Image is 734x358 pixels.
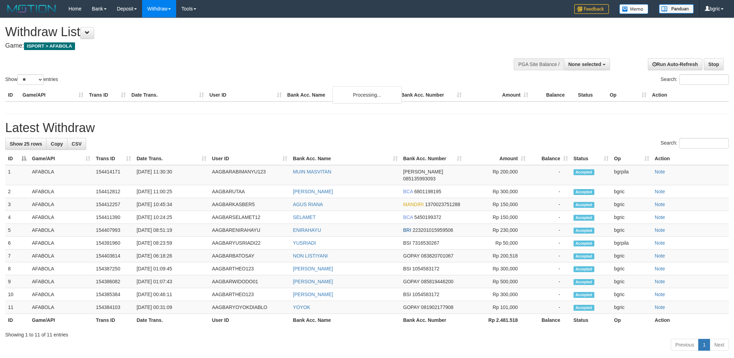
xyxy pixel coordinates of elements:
a: Note [655,253,665,259]
a: Show 25 rows [5,138,47,150]
select: Showentries [17,74,43,85]
td: 154391960 [93,237,134,250]
th: Op [611,314,652,327]
td: AAGBARKASBER5 [209,198,290,211]
td: [DATE] 08:51:19 [134,224,209,237]
span: None selected [568,62,601,67]
td: 154407993 [93,224,134,237]
td: Rp 50,000 [464,237,528,250]
input: Search: [679,74,729,85]
h1: Latest Withdraw [5,121,729,135]
span: Copy 081902177908 to clipboard [421,304,453,310]
a: Note [655,169,665,174]
th: Balance [528,314,571,327]
td: bgric [611,301,652,314]
td: bgric [611,198,652,211]
td: AFABOLA [29,250,93,262]
td: Rp 300,000 [464,288,528,301]
a: Note [655,266,665,271]
span: Accepted [574,169,594,175]
td: [DATE] 11:00:25 [134,185,209,198]
td: AFABOLA [29,165,93,185]
td: Rp 230,000 [464,224,528,237]
td: AFABOLA [29,288,93,301]
th: Amount [464,89,531,101]
a: Copy [46,138,67,150]
td: Rp 300,000 [464,185,528,198]
td: 1 [5,165,29,185]
th: Status: activate to sort column ascending [571,152,611,165]
h4: Game: [5,42,483,49]
span: BRI [403,227,411,233]
span: MANDIRI [403,202,424,207]
span: GOPAY [403,304,420,310]
a: Next [710,339,729,351]
td: bgric [611,275,652,288]
span: BSI [403,240,411,246]
span: Copy 223201015959506 to clipboard [413,227,453,233]
td: [DATE] 11:30:30 [134,165,209,185]
a: AGUS RIANA [293,202,323,207]
th: Balance: activate to sort column ascending [528,152,571,165]
td: - [528,237,571,250]
th: Game/API: activate to sort column ascending [29,152,93,165]
td: AAGBARWIDODO01 [209,275,290,288]
span: BCA [403,214,413,220]
td: 154387250 [93,262,134,275]
span: Show 25 rows [10,141,42,147]
td: AFABOLA [29,262,93,275]
span: Accepted [574,266,594,272]
span: Copy 085819446200 to clipboard [421,279,453,284]
a: 1 [698,339,710,351]
td: AFABOLA [29,224,93,237]
div: PGA Site Balance / [514,58,564,70]
td: AAGBARUTAA [209,185,290,198]
th: Status [571,314,611,327]
td: AAGBARSELAMET12 [209,211,290,224]
td: [DATE] 08:23:59 [134,237,209,250]
td: AAGBARTHEO123 [209,288,290,301]
td: bgrpila [611,165,652,185]
td: AFABOLA [29,237,93,250]
span: BSI [403,292,411,297]
td: bgric [611,224,652,237]
input: Search: [679,138,729,148]
span: [PERSON_NAME] [403,169,443,174]
td: 154384103 [93,301,134,314]
a: Note [655,202,665,207]
td: bgric [611,250,652,262]
span: Copy 083820701067 to clipboard [421,253,453,259]
th: Action [649,89,729,101]
a: YUSRIADI [293,240,316,246]
td: 154386082 [93,275,134,288]
label: Search: [661,138,729,148]
span: GOPAY [403,253,420,259]
td: 11 [5,301,29,314]
a: Note [655,304,665,310]
a: Note [655,240,665,246]
span: ISPORT > AFABOLA [24,42,75,50]
td: 154412812 [93,185,134,198]
a: [PERSON_NAME] [293,266,333,271]
span: Accepted [574,228,594,234]
a: YOYOK [293,304,310,310]
td: [DATE] 10:24:25 [134,211,209,224]
th: Game/API [20,89,86,101]
td: - [528,224,571,237]
td: Rp 150,000 [464,211,528,224]
td: bgrpila [611,237,652,250]
td: - [528,185,571,198]
a: SELAMET [293,214,315,220]
span: Accepted [574,253,594,259]
span: Accepted [574,189,594,195]
a: MUIN MASVITAN [293,169,331,174]
td: Rp 200,000 [464,165,528,185]
td: AFABOLA [29,275,93,288]
th: Trans ID [86,89,129,101]
label: Search: [661,74,729,85]
th: Balance [531,89,575,101]
th: Status [575,89,607,101]
td: Rp 300,000 [464,262,528,275]
th: Bank Acc. Name [284,89,398,101]
td: bgric [611,288,652,301]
